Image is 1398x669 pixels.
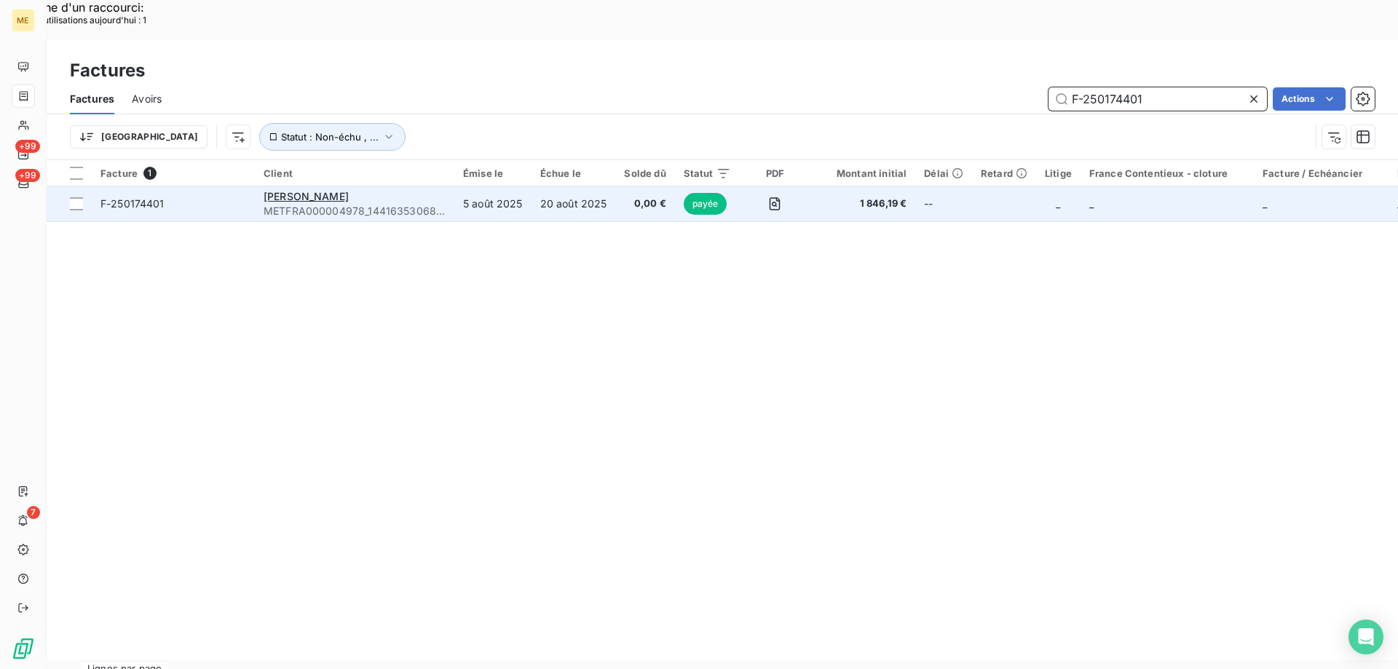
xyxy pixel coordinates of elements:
[1348,619,1383,654] div: Open Intercom Messenger
[532,186,616,221] td: 20 août 2025
[264,190,349,202] span: [PERSON_NAME]
[1089,197,1094,210] span: _
[1263,197,1267,210] span: _
[70,58,145,84] h3: Factures
[1263,167,1380,179] div: Facture / Echéancier
[1045,167,1072,179] div: Litige
[624,167,666,179] div: Solde dû
[143,167,157,180] span: 1
[915,186,972,221] td: --
[264,204,446,218] span: METFRA000004978_14416353068998-CA1
[819,167,907,179] div: Montant initial
[684,193,727,215] span: payée
[1056,197,1060,210] span: _
[981,167,1027,179] div: Retard
[264,167,446,179] div: Client
[12,637,35,660] img: Logo LeanPay
[684,167,731,179] div: Statut
[15,140,40,153] span: +99
[749,167,802,179] div: PDF
[100,167,138,179] span: Facture
[819,197,907,211] span: 1 846,19 €
[132,92,162,106] span: Avoirs
[27,506,40,519] span: 7
[15,169,40,182] span: +99
[540,167,607,179] div: Échue le
[1273,87,1346,111] button: Actions
[259,123,406,151] button: Statut : Non-échu , ...
[454,186,532,221] td: 5 août 2025
[463,167,523,179] div: Émise le
[70,92,114,106] span: Factures
[924,167,963,179] div: Délai
[1089,167,1245,179] div: France Contentieux - cloture
[1048,87,1267,111] input: Rechercher
[70,125,208,149] button: [GEOGRAPHIC_DATA]
[100,197,165,210] span: F-250174401
[281,131,379,143] span: Statut : Non-échu , ...
[624,197,666,211] span: 0,00 €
